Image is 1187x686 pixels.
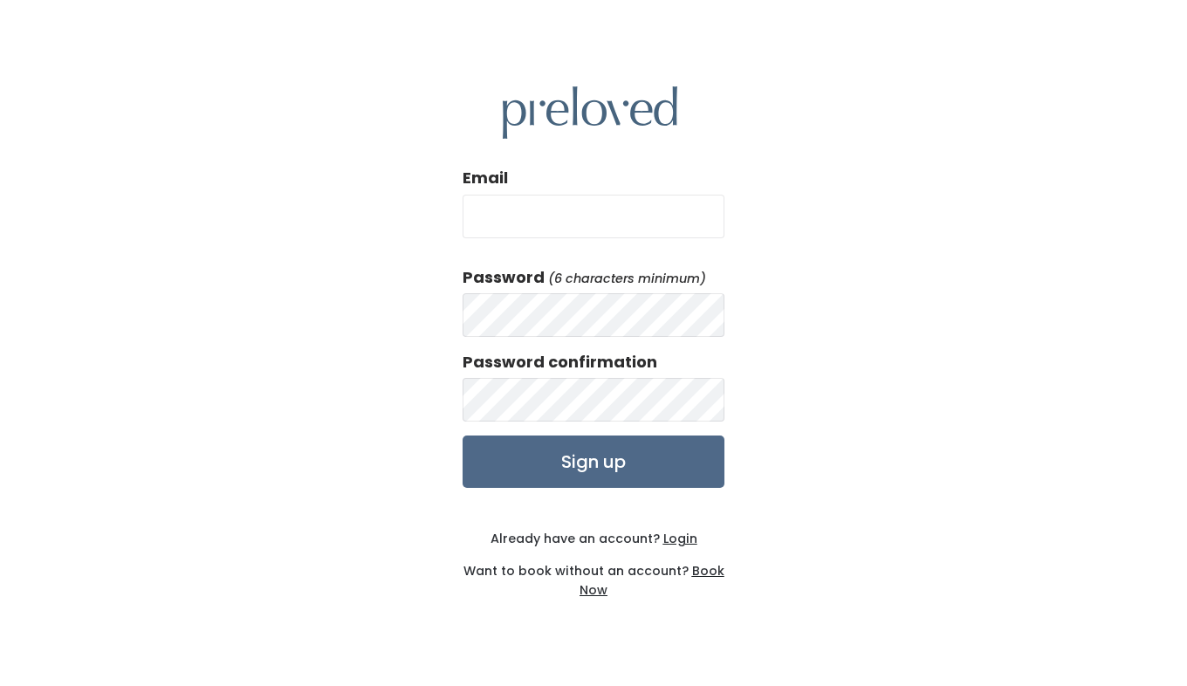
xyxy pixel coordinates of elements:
[463,436,724,488] input: Sign up
[463,351,657,374] label: Password confirmation
[463,266,545,289] label: Password
[463,530,724,548] div: Already have an account?
[503,86,677,138] img: preloved logo
[660,530,697,547] a: Login
[548,270,706,287] em: (6 characters minimum)
[580,562,724,598] a: Book Now
[663,530,697,547] u: Login
[463,167,508,189] label: Email
[463,548,724,599] div: Want to book without an account?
